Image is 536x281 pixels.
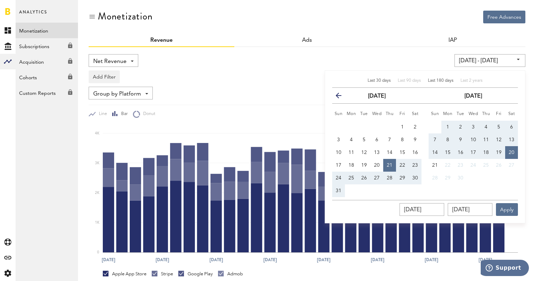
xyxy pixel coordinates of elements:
small: Thursday [482,112,490,116]
div: Google Play [178,271,213,277]
button: 18 [345,159,358,172]
text: [DATE] [156,257,169,263]
button: 19 [358,159,370,172]
button: Add Filter [89,70,120,83]
text: 0 [97,251,99,254]
button: 10 [467,133,480,146]
span: 13 [374,150,380,155]
span: 9 [414,137,417,142]
button: 26 [358,172,370,184]
button: 8 [396,133,409,146]
span: 14 [387,150,392,155]
span: 14 [432,150,438,155]
span: 9 [459,137,462,142]
a: Cohorts [16,69,78,85]
button: 18 [480,146,492,159]
button: 30 [454,172,467,184]
span: 13 [509,137,514,142]
input: __/__/____ [400,203,444,216]
span: 29 [445,176,451,180]
text: [DATE] [102,257,115,263]
button: 28 [429,172,441,184]
span: 1 [446,125,449,130]
span: 18 [483,150,489,155]
text: 3K [95,161,100,165]
span: 2 [414,125,417,130]
span: Last 180 days [428,79,453,83]
button: 25 [480,159,492,172]
span: 24 [336,176,341,180]
div: Apple App Store [103,271,146,277]
button: 2 [454,121,467,133]
button: 13 [370,146,383,159]
button: 21 [429,159,441,172]
text: 1K [95,221,100,224]
button: 23 [454,159,467,172]
button: 22 [396,159,409,172]
button: 6 [505,121,518,133]
button: 11 [480,133,492,146]
span: 22 [400,163,405,168]
button: 29 [441,172,454,184]
span: 26 [496,163,502,168]
button: 25 [345,172,358,184]
button: 12 [492,133,505,146]
span: 23 [458,163,463,168]
span: 30 [412,176,418,180]
text: 2K [95,191,100,195]
span: 3 [472,125,475,130]
button: 9 [454,133,467,146]
span: 17 [336,163,341,168]
button: 1 [441,121,454,133]
button: 30 [409,172,421,184]
span: 7 [388,137,391,142]
button: 2 [409,121,421,133]
span: 4 [350,137,353,142]
button: 17 [467,146,480,159]
span: 28 [387,176,392,180]
span: Analytics [19,8,47,23]
button: 16 [454,146,467,159]
span: 15 [400,150,405,155]
span: 21 [432,163,438,168]
a: Ads [302,38,312,43]
span: 5 [497,125,500,130]
button: 28 [383,172,396,184]
span: Line [96,111,107,117]
span: 21 [387,163,392,168]
span: 12 [361,150,367,155]
a: Monetization [16,23,78,38]
button: 31 [332,184,345,197]
a: Acquisition [16,54,78,69]
span: 17 [470,150,476,155]
text: [DATE] [479,257,492,263]
text: [DATE] [425,257,438,263]
span: 6 [375,137,378,142]
div: Monetization [98,11,153,22]
span: Bar [118,111,128,117]
text: [DATE] [317,257,330,263]
span: 22 [445,163,451,168]
small: Wednesday [469,112,478,116]
button: 13 [505,133,518,146]
button: 24 [467,159,480,172]
button: 17 [332,159,345,172]
button: 16 [409,146,421,159]
span: 19 [496,150,502,155]
span: Net Revenue [93,56,127,68]
button: 20 [505,146,518,159]
strong: [DATE] [464,93,482,99]
button: 15 [441,146,454,159]
a: Subscriptions [16,38,78,54]
span: 19 [361,163,367,168]
span: 24 [470,163,476,168]
span: 31 [336,188,341,193]
button: 9 [409,133,421,146]
span: Group by Platform [93,88,141,100]
button: 26 [492,159,505,172]
small: Sunday [335,112,343,116]
button: 27 [370,172,383,184]
span: 6 [510,125,513,130]
span: 29 [400,176,405,180]
button: 19 [492,146,505,159]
